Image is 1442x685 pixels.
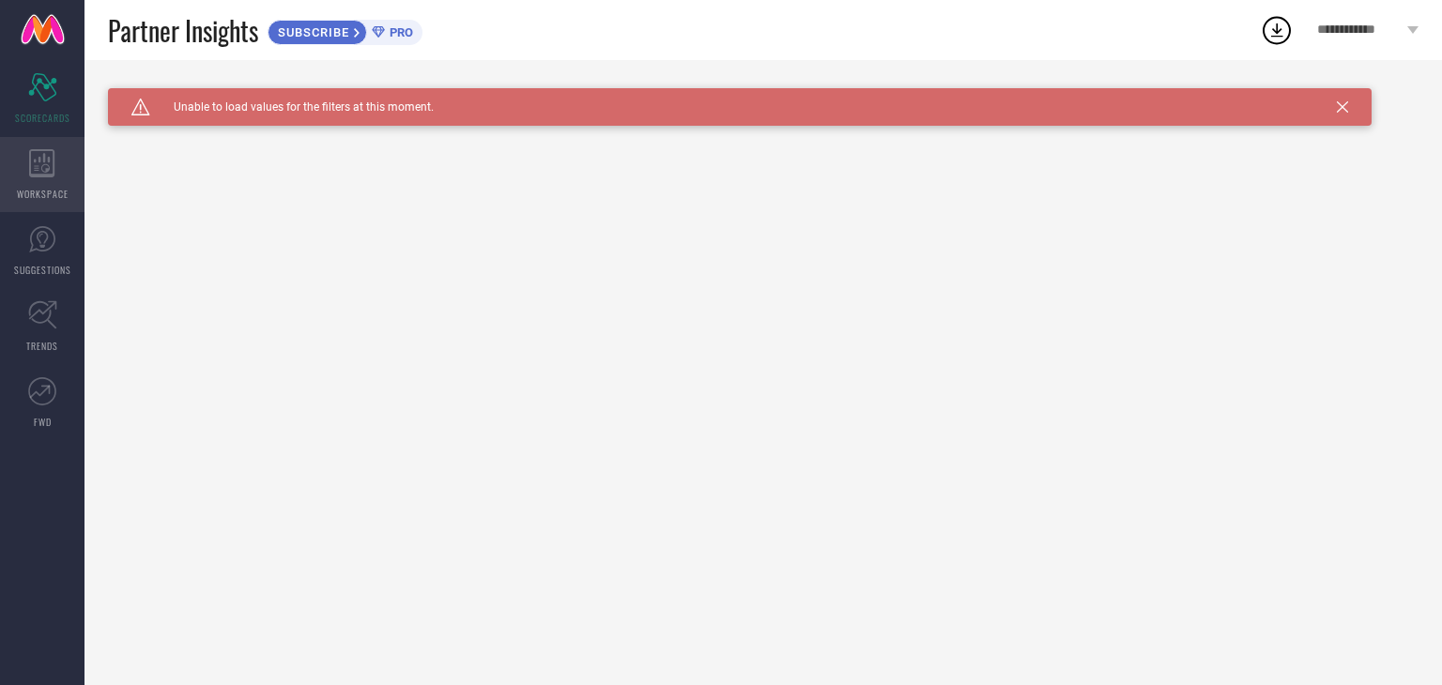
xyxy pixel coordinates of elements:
span: SCORECARDS [15,111,70,125]
span: Partner Insights [108,11,258,50]
span: WORKSPACE [17,187,69,201]
span: Unable to load values for the filters at this moment. [150,100,434,114]
span: SUGGESTIONS [14,263,71,277]
div: Open download list [1260,13,1294,47]
span: SUBSCRIBE [268,25,354,39]
span: FWD [34,415,52,429]
span: PRO [385,25,413,39]
span: TRENDS [26,339,58,353]
div: Unable to load filters at this moment. Please try later. [108,88,1419,103]
a: SUBSCRIBEPRO [268,15,422,45]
